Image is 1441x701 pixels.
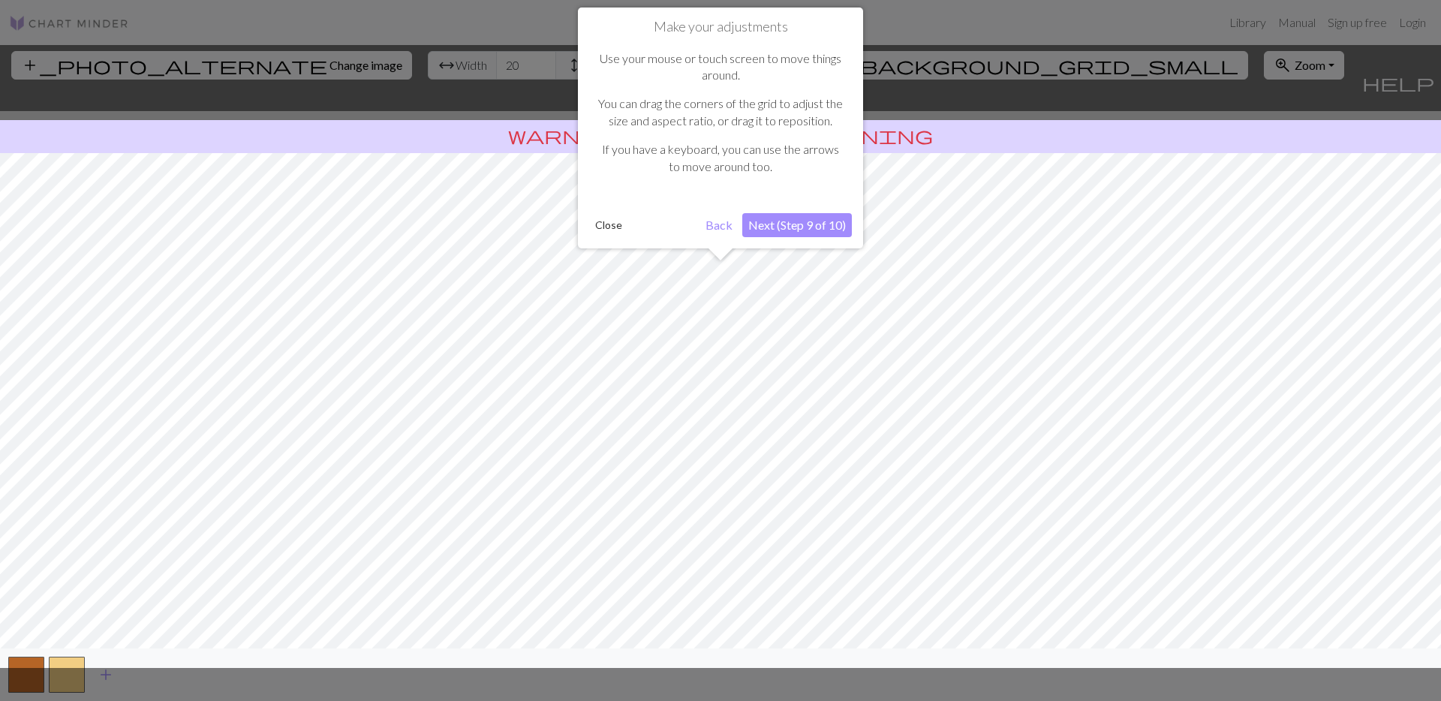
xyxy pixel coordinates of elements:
button: Next (Step 9 of 10) [742,213,852,237]
p: You can drag the corners of the grid to adjust the size and aspect ratio, or drag it to reposition. [597,95,844,129]
h1: Make your adjustments [589,19,852,35]
button: Back [699,213,739,237]
p: Use your mouse or touch screen to move things around. [597,50,844,84]
div: Make your adjustments [578,8,863,248]
p: If you have a keyboard, you can use the arrows to move around too. [597,141,844,175]
button: Close [589,214,628,236]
